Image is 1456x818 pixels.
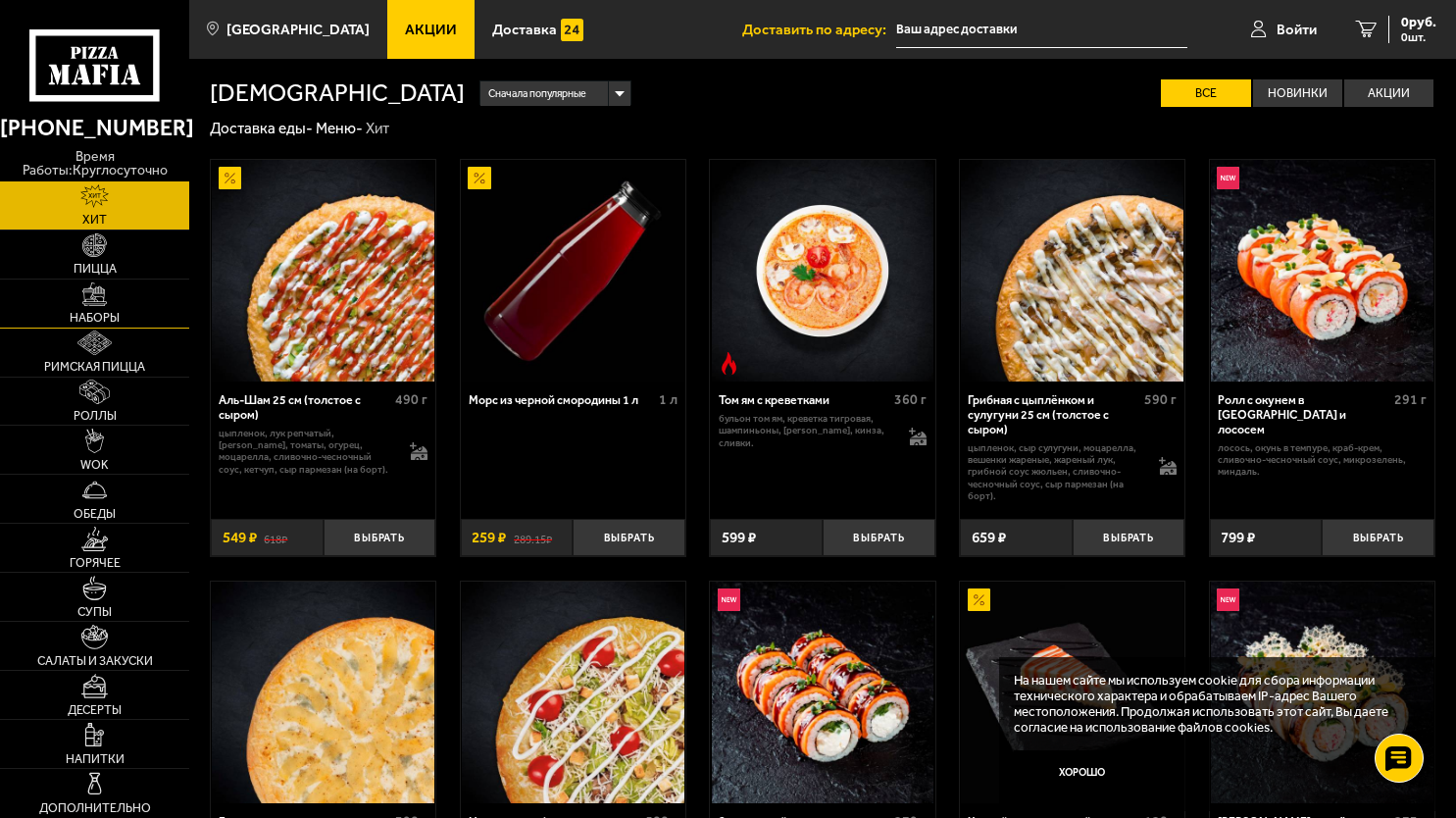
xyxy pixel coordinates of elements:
s: 289.15 ₽ [514,531,552,545]
div: Ролл с окунем в [GEOGRAPHIC_DATA] и лососем [1218,393,1388,437]
span: 360 г [894,391,927,408]
span: Супы [77,606,112,619]
div: Том ям с креветками [719,393,889,408]
img: Акционный [468,167,490,189]
label: Акции [1344,79,1433,107]
a: НовинкаЗапеченный ролл Гурмэ с лососем и угрём [710,582,934,804]
p: На нашем сайте мы используем cookie для сбора информации технического характера и обрабатываем IP... [1014,673,1409,736]
p: лосось, окунь в темпуре, краб-крем, сливочно-чесночный соус, микрозелень, миндаль. [1218,442,1426,479]
div: Аль-Шам 25 см (толстое с сыром) [219,393,389,423]
img: Чизкейк классический [961,582,1183,804]
span: Горячее [70,557,121,570]
span: Сначала популярные [488,79,586,108]
p: бульон том ям, креветка тигровая, шампиньоны, [PERSON_NAME], кинза, сливки. [719,413,894,449]
img: Цезарь 25 см (толстое с сыром) [462,582,684,804]
span: 1 л [659,391,678,408]
button: Хорошо [1014,750,1150,795]
img: Груша горгондзола 25 см (толстое с сыром) [212,582,434,804]
p: цыпленок, лук репчатый, [PERSON_NAME], томаты, огурец, моцарелла, сливочно-чесночный соус, кетчуп... [219,428,394,477]
span: Наборы [70,312,120,325]
a: Цезарь 25 см (толстое с сыром) [461,582,685,804]
a: Доставка еды- [210,120,313,137]
div: Морс из черной смородины 1 л [469,393,653,408]
span: Десерты [68,704,122,717]
p: цыпленок, сыр сулугуни, моцарелла, вешенки жареные, жареный лук, грибной соус Жюльен, сливочно-че... [968,442,1143,503]
div: Хит [366,119,389,138]
button: Выбрать [823,519,935,556]
span: 590 г [1144,391,1177,408]
label: Все [1161,79,1250,107]
span: Салаты и закуски [37,655,153,668]
span: Войти [1277,23,1317,37]
button: Выбрать [324,519,436,556]
img: Том ям с креветками [712,160,934,383]
input: Ваш адрес доставки [896,12,1187,48]
span: 0 руб. [1401,16,1436,29]
span: Напитки [66,753,125,766]
span: 259 ₽ [472,531,506,545]
label: Новинки [1253,79,1342,107]
img: Акционный [219,167,241,189]
span: Роллы [74,410,117,423]
a: АкционныйМорс из черной смородины 1 л [461,160,685,383]
a: АкционныйАль-Шам 25 см (толстое с сыром) [211,160,435,383]
span: 799 ₽ [1221,531,1255,545]
img: Острое блюдо [718,352,740,375]
span: 549 ₽ [223,531,257,545]
a: Грибная с цыплёнком и сулугуни 25 см (толстое с сыром) [960,160,1184,383]
img: Морс из черной смородины 1 л [462,160,684,383]
span: Дополнительно [39,802,151,815]
span: 490 г [395,391,427,408]
img: Ролл с окунем в темпуре и лососем [1211,160,1433,383]
button: Выбрать [573,519,685,556]
span: Хит [82,214,107,227]
a: Меню- [316,120,363,137]
img: 15daf4d41897b9f0e9f617042186c801.svg [561,19,583,41]
img: Грибная с цыплёнком и сулугуни 25 см (толстое с сыром) [961,160,1183,383]
span: Доставка [492,23,557,37]
a: АкционныйЧизкейк классический [960,582,1184,804]
a: НовинкаРолл Калипсо с угрём и креветкой [1210,582,1434,804]
span: Римская пицца [44,361,145,374]
img: Новинка [718,588,740,611]
a: Острое блюдоТом ям с креветками [710,160,934,383]
s: 618 ₽ [264,531,287,545]
span: 0 шт. [1401,31,1436,43]
img: Аль-Шам 25 см (толстое с сыром) [212,160,434,383]
a: Груша горгондзола 25 см (толстое с сыром) [211,582,435,804]
span: WOK [80,459,109,472]
div: Грибная с цыплёнком и сулугуни 25 см (толстое с сыром) [968,393,1138,437]
span: Акции [405,23,457,37]
span: 291 г [1394,391,1427,408]
span: Доставить по адресу: [742,23,896,37]
span: Обеды [74,508,116,521]
img: Акционный [968,588,990,611]
img: Ролл Калипсо с угрём и креветкой [1211,582,1433,804]
span: [GEOGRAPHIC_DATA] [226,23,370,37]
button: Выбрать [1322,519,1434,556]
img: Новинка [1217,588,1239,611]
span: 659 ₽ [972,531,1006,545]
h1: [DEMOGRAPHIC_DATA] [210,81,465,106]
button: Выбрать [1073,519,1185,556]
a: НовинкаРолл с окунем в темпуре и лососем [1210,160,1434,383]
img: Новинка [1217,167,1239,189]
span: Пицца [74,263,117,276]
img: Запеченный ролл Гурмэ с лососем и угрём [712,582,934,804]
span: 599 ₽ [722,531,756,545]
